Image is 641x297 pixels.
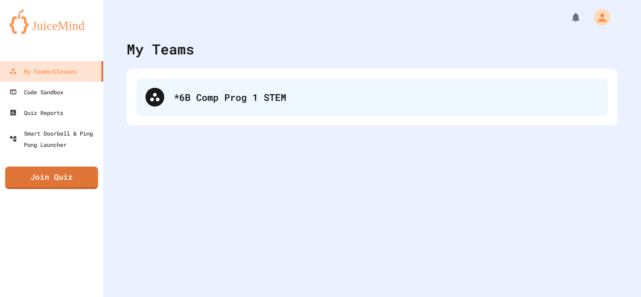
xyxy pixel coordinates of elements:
a: Join Quiz [5,167,98,189]
div: *6B Comp Prog 1 STEM [174,90,599,104]
div: Smart Doorbell & Ping Pong Launcher [9,128,99,150]
div: My Notifications [553,9,584,25]
div: My Account [584,7,613,28]
div: My Teams [127,38,194,60]
div: *6B Comp Prog 1 STEM [136,78,608,116]
div: My Teams/Classes [9,66,76,77]
div: Code Sandbox [9,86,63,98]
img: logo-orange.svg [9,9,94,34]
div: Quiz Reports [9,107,63,118]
